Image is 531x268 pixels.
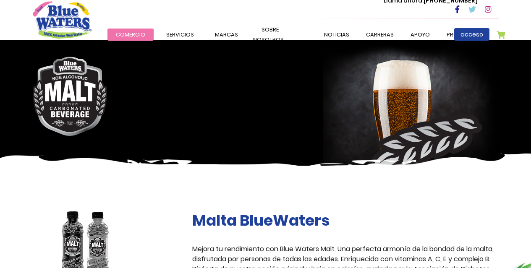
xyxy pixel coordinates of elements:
font: Promociones [447,31,487,39]
a: acceso [454,28,489,41]
a: apoyo [402,29,438,41]
font: Malta BlueWaters [192,210,330,231]
font: sobre nosotros [253,26,284,44]
a: logotipo de la tienda [33,1,92,38]
a: carreras [358,29,402,41]
a: Promociones [438,29,495,41]
a: Noticias [316,29,358,41]
font: Noticias [324,31,349,39]
a: sobre nosotros [253,23,292,46]
img: malt-logo.png [33,57,107,136]
font: apoyo [411,31,430,39]
font: Comercio [116,31,145,39]
font: acceso [460,30,483,39]
font: carreras [366,31,394,39]
img: malt-banner-right.png [323,44,505,189]
font: Servicios [166,31,194,39]
font: Marcas [215,31,238,39]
